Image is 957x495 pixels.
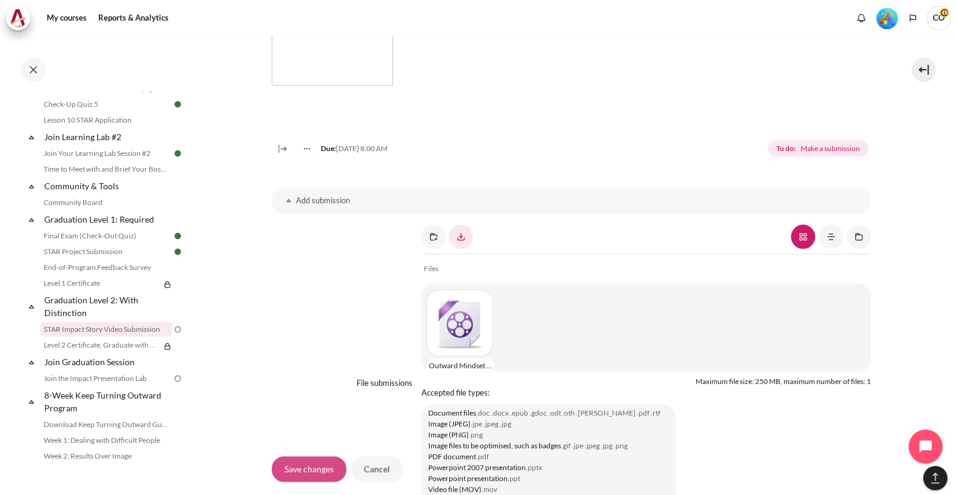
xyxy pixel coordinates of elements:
[40,162,172,177] a: Time to Meet with and Brief Your Boss #2
[25,396,38,408] span: Collapse
[923,466,947,490] button: [[backtotopbutton]]
[871,7,902,29] a: Level #5
[42,6,91,30] a: My courses
[172,148,183,159] img: Done
[40,449,172,463] a: Week 2: Results Over Image
[172,99,183,110] img: Done
[428,429,669,440] li: Image (PNG)
[876,7,898,29] div: Level #5
[6,6,36,30] a: Architeck Architeck
[40,433,172,448] a: Week 1: Dealing with Difficult People
[94,6,173,30] a: Reports & Analytics
[10,9,27,27] img: Architeck
[476,452,489,461] small: .pdf
[321,144,336,153] strong: Due:
[172,373,183,384] img: To do
[40,338,160,352] a: Level 2 Certificate: Graduate with Distinction
[801,143,860,154] span: Make a submission
[296,195,847,206] h3: Add submission
[42,178,172,194] a: Community & Tools
[927,6,951,30] a: User menu
[25,180,38,192] span: Collapse
[424,261,438,276] a: Files
[42,129,172,145] a: Join Learning Lab #2
[172,324,183,335] img: To do
[428,440,669,451] li: Image files to be optimised, such as badges
[482,485,497,494] small: .mov
[42,387,172,416] a: 8-Week Keep Turning Outward Program
[172,246,183,257] img: Done
[40,371,172,386] a: Join the Impact Presentation Lab
[42,292,172,321] a: Graduation Level 2: With Distinction
[421,387,871,399] p: Accepted file types:
[40,113,172,127] a: Lesson 10 STAR Application
[696,377,871,386] span: Maximum file size: 250 MB, maximum number of files: 1
[469,430,483,439] small: .png
[40,229,172,243] a: Final Exam (Check-Out Quiz)
[40,146,172,161] a: Join Your Learning Lab Session #2
[357,378,412,388] p: File submissions
[428,408,669,419] li: Document files
[40,276,160,291] a: Level 1 Certificate
[428,419,669,429] li: Image (JPEG)
[876,8,898,29] img: Level #5
[42,211,172,227] a: Graduation Level 1: Required
[40,322,172,337] a: STAR Impact Story Video Submission
[852,9,870,27] div: Show notification window with no new notifications
[25,300,38,312] span: Collapse
[42,354,172,370] a: Join Graduation Session
[426,358,494,374] div: Outward Mindset Video.mp4
[776,143,796,154] strong: To do:
[25,356,38,368] span: Collapse
[40,260,172,275] a: End-of-Program Feedback Survey
[561,441,628,450] small: .gif .jpe .jpeg .jpg .png
[904,9,922,27] button: Languages
[351,456,403,482] input: Cancel
[272,456,346,482] input: Save changes
[25,131,38,143] span: Collapse
[40,244,172,259] a: STAR Project Submission
[40,417,172,432] a: Download Keep Turning Outward Guide
[294,143,388,154] div: [DATE] 8:00 AM
[471,419,511,428] small: .jpe .jpeg .jpg
[476,408,660,417] small: .doc .docx .epub .gdoc .odt .oth .[PERSON_NAME] .pdf .rtf
[428,451,669,462] li: PDF document
[927,6,951,30] span: CO
[768,138,870,160] div: Completion requirements for STAR Impact Story Video Submission
[428,484,669,495] li: Video file (MOV)
[40,97,172,112] a: Check-Up Quiz 5
[40,195,172,210] a: Community Board
[25,214,38,226] span: Collapse
[172,231,183,241] img: Done
[426,289,486,356] a: Outward Mindset Video.mp4 Outward Mindset Video.mp4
